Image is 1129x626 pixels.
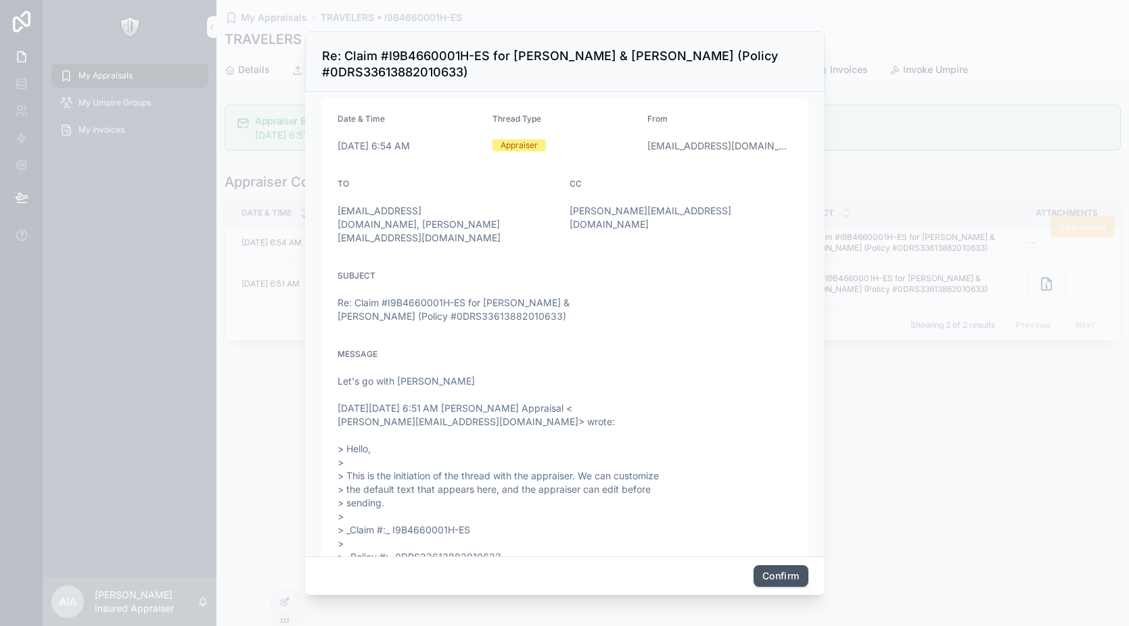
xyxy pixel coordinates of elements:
a: [EMAIL_ADDRESS][DOMAIN_NAME] [647,139,791,153]
div: Appraiser [501,139,538,151]
span: TO [338,178,349,189]
span: MESSAGE [338,349,377,359]
span: From [647,114,668,124]
span: CC [570,178,582,189]
span: SUBJECT [338,270,375,281]
span: [PERSON_NAME][EMAIL_ADDRESS][DOMAIN_NAME] [570,204,791,231]
span: Thread Type [492,114,541,124]
span: Date & Time [338,114,385,124]
span: [DATE] 6:54 AM [338,139,482,153]
span: Re: Claim #I9B4660001H-ES for [PERSON_NAME] & [PERSON_NAME] (Policy #0DRS33613882010633) [338,296,792,323]
button: Confirm [754,565,808,587]
h3: Re: Claim #I9B4660001H-ES for [PERSON_NAME] & [PERSON_NAME] (Policy #0DRS33613882010633) [322,48,808,80]
span: [EMAIL_ADDRESS][DOMAIN_NAME], [PERSON_NAME][EMAIL_ADDRESS][DOMAIN_NAME] [338,204,559,245]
